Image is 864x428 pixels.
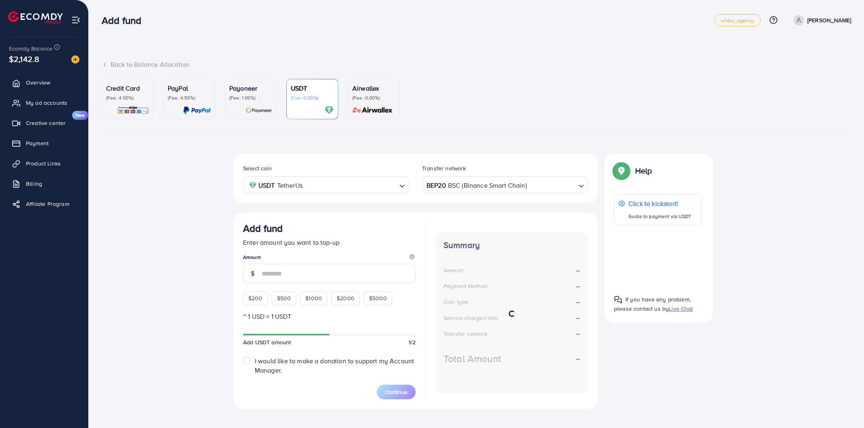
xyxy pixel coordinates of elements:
[291,95,334,101] p: (Fee: 0.00%)
[106,83,149,93] p: Credit Card
[26,200,69,208] span: Affiliate Program
[277,180,303,191] span: TetherUs
[422,176,588,193] div: Search for option
[448,180,527,191] span: BSC (Binance Smart Chain)
[305,179,396,191] input: Search for option
[26,180,42,188] span: Billing
[72,111,88,120] span: New
[229,83,272,93] p: Payoneer
[422,164,466,172] label: Transfer network
[669,305,693,313] span: Live Chat
[352,83,395,93] p: Airwallex
[6,135,82,151] a: Payment
[714,14,761,26] a: white_agency
[628,199,691,208] p: Click to kickstart!
[26,159,61,167] span: Product Links
[427,180,446,191] strong: BEP20
[243,254,416,264] legend: Amount
[614,295,691,313] span: If you have any problem, please contact us by
[249,182,256,189] img: coin
[243,237,416,247] p: Enter amount you want to top-up
[71,55,79,64] img: image
[26,99,67,107] span: My ad accounts
[337,294,354,302] span: $2000
[8,11,63,24] img: logo
[352,95,395,101] p: (Fee: 0.00%)
[305,294,322,302] span: $1000
[350,106,395,115] img: card
[528,179,575,191] input: Search for option
[229,95,272,101] p: (Fee: 1.00%)
[168,83,211,93] p: PayPal
[6,155,82,172] a: Product Links
[245,106,272,115] img: card
[243,338,291,346] span: Add USDT amount
[258,180,275,191] strong: USDT
[324,106,334,115] img: card
[635,166,652,176] p: Help
[248,294,262,302] span: $200
[369,294,387,302] span: $5000
[790,15,851,25] a: [PERSON_NAME]
[6,74,82,91] a: Overview
[243,176,409,193] div: Search for option
[628,212,691,221] p: Guide to payment via USDT
[102,60,851,69] div: Back to Balance Allocation
[26,119,66,127] span: Creative center
[255,356,414,375] span: I would like to make a donation to support my Account Manager.
[614,296,622,304] img: Popup guide
[243,164,272,172] label: Select coin
[807,15,851,25] p: [PERSON_NAME]
[377,385,416,399] button: Continue
[243,311,416,321] p: ~ 1 USD = 1 USDT
[291,83,334,93] p: USDT
[614,163,629,178] img: Popup guide
[71,15,81,25] img: menu
[6,115,82,131] a: Creative centerNew
[168,95,211,101] p: (Fee: 4.50%)
[9,53,39,65] span: $2,142.8
[26,78,50,87] span: Overview
[6,176,82,192] a: Billing
[277,294,291,302] span: $500
[102,15,148,26] h3: Add fund
[183,106,211,115] img: card
[409,338,416,346] span: 1/2
[9,44,53,53] span: Ecomdy Balance
[6,196,82,212] a: Affiliate Program
[6,95,82,111] a: My ad accounts
[26,139,49,147] span: Payment
[385,388,407,396] span: Continue
[117,106,149,115] img: card
[106,95,149,101] p: (Fee: 4.00%)
[721,18,754,23] span: white_agency
[243,222,283,234] h3: Add fund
